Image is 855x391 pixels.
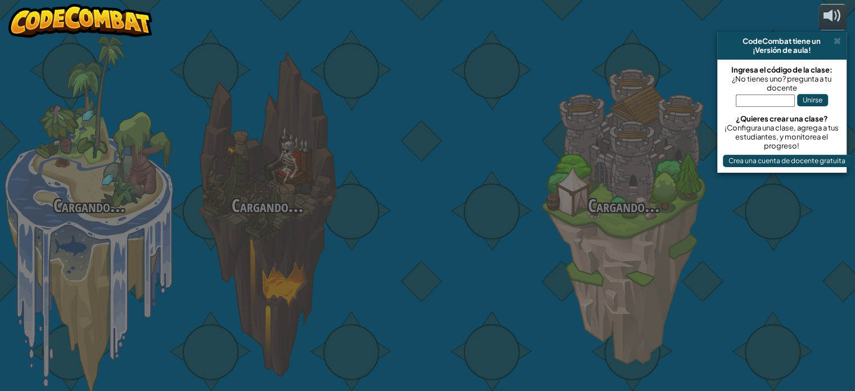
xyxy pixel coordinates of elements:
div: ¡Versión de aula! [722,46,842,55]
div: ¡Configura una clase, agrega a tus estudiantes, y monitorea el progreso! [723,123,841,150]
button: Ajustar el volúmen [818,4,847,30]
button: Unirse [797,94,828,106]
div: CodeCombat tiene un [722,37,842,46]
img: CodeCombat - Learn how to code by playing a game [8,4,152,38]
div: ¿No tienes uno? pregunta a tu docente [723,74,841,92]
div: ¿Quieres crear una clase? [723,114,841,123]
button: Crea una cuenta de docente gratuita [723,155,851,167]
div: Ingresa el código de la clase: [723,65,841,74]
